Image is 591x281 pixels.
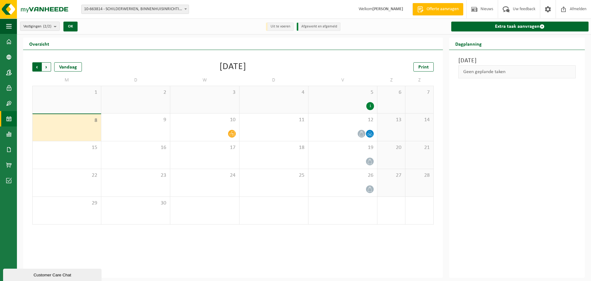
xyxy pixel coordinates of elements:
span: 28 [408,172,430,179]
span: 25 [243,172,305,179]
span: 23 [104,172,167,179]
a: Extra taak aanvragen [451,22,589,31]
strong: [PERSON_NAME] [372,7,403,11]
count: (2/2) [43,24,51,28]
span: 29 [36,200,98,207]
span: Print [418,65,429,70]
button: OK [63,22,78,31]
span: 1 [36,89,98,96]
div: Geen geplande taken [458,65,576,78]
span: 6 [380,89,402,96]
span: 9 [104,117,167,123]
span: 4 [243,89,305,96]
span: 26 [312,172,374,179]
td: D [239,75,308,86]
h2: Overzicht [23,38,55,50]
span: 22 [36,172,98,179]
span: 15 [36,144,98,151]
span: 10-663814 - SCHILDERWERKEN, BINNENHUISINRICHTING DE WITTE BV - STEKENE [82,5,189,14]
span: 30 [104,200,167,207]
a: Offerte aanvragen [412,3,463,15]
span: 14 [408,117,430,123]
td: Z [377,75,405,86]
li: Uit te voeren [266,23,294,31]
span: 3 [173,89,236,96]
span: 21 [408,144,430,151]
td: W [170,75,239,86]
td: Z [405,75,433,86]
td: V [308,75,377,86]
h3: [DATE] [458,56,576,65]
span: 18 [243,144,305,151]
a: Print [413,62,434,72]
iframe: chat widget [3,267,103,281]
span: 17 [173,144,236,151]
span: Volgende [42,62,51,72]
span: 10-663814 - SCHILDERWERKEN, BINNENHUISINRICHTING DE WITTE BV - STEKENE [81,5,189,14]
div: [DATE] [219,62,246,72]
span: 10 [173,117,236,123]
h2: Dagplanning [449,38,488,50]
span: 27 [380,172,402,179]
button: Vestigingen(2/2) [20,22,60,31]
span: 5 [312,89,374,96]
td: D [101,75,170,86]
span: 8 [36,117,98,124]
span: Vorige [32,62,42,72]
span: 7 [408,89,430,96]
span: 20 [380,144,402,151]
td: M [32,75,101,86]
span: Vestigingen [23,22,51,31]
div: 1 [366,102,374,110]
span: 11 [243,117,305,123]
div: Vandaag [54,62,82,72]
span: 19 [312,144,374,151]
span: 16 [104,144,167,151]
span: Offerte aanvragen [425,6,460,12]
li: Afgewerkt en afgemeld [297,23,340,31]
span: 2 [104,89,167,96]
span: 13 [380,117,402,123]
span: 24 [173,172,236,179]
span: 12 [312,117,374,123]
